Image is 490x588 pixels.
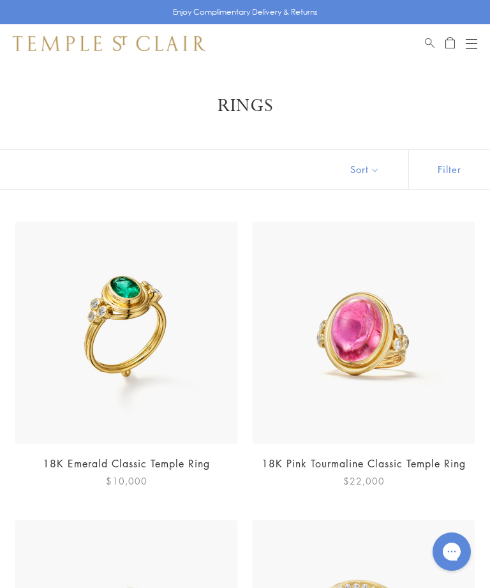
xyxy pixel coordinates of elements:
[173,6,318,19] p: Enjoy Complimentary Delivery & Returns
[408,150,490,189] button: Show filters
[466,36,477,51] button: Open navigation
[426,528,477,575] iframe: Gorgias live chat messenger
[445,36,455,51] a: Open Shopping Bag
[32,94,458,117] h1: Rings
[343,474,385,488] span: $22,000
[253,222,475,444] img: 18K Pink Tourmaline Classic Temple Ring
[43,456,210,471] a: 18K Emerald Classic Temple Ring
[262,456,466,471] a: 18K Pink Tourmaline Classic Temple Ring
[322,150,408,189] button: Show sort by
[425,36,434,51] a: Search
[15,222,237,444] img: 18K Emerald Classic Temple Ring
[106,474,147,488] span: $10,000
[13,36,205,51] img: Temple St. Clair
